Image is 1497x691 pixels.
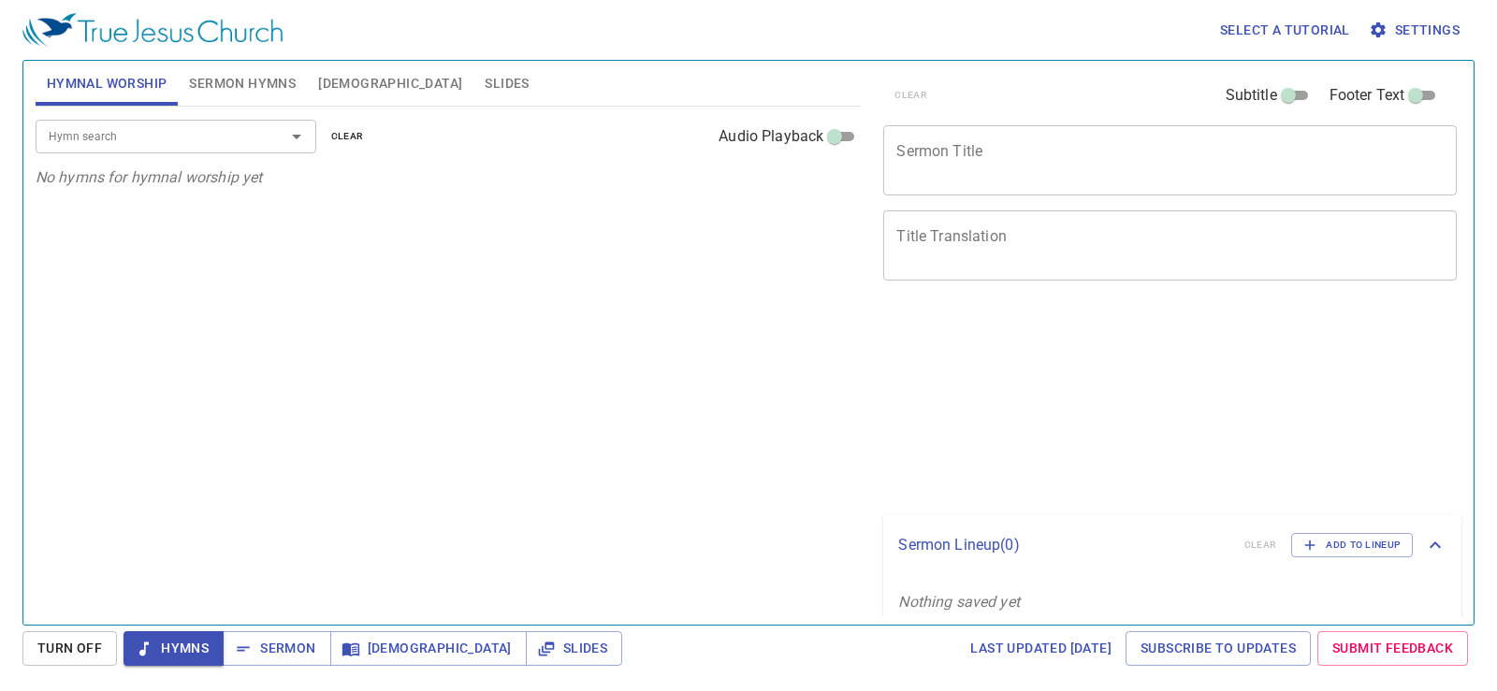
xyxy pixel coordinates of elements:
[970,637,1112,660] span: Last updated [DATE]
[22,13,283,47] img: True Jesus Church
[1141,637,1296,660] span: Subscribe to Updates
[1226,84,1277,107] span: Subtitle
[1317,631,1468,666] a: Submit Feedback
[1330,84,1405,107] span: Footer Text
[320,125,375,148] button: clear
[1373,19,1460,42] span: Settings
[345,637,512,660] span: [DEMOGRAPHIC_DATA]
[330,631,527,666] button: [DEMOGRAPHIC_DATA]
[1332,637,1453,660] span: Submit Feedback
[1220,19,1350,42] span: Select a tutorial
[1365,13,1467,48] button: Settings
[719,125,823,148] span: Audio Playback
[189,72,296,95] span: Sermon Hymns
[1303,537,1401,554] span: Add to Lineup
[1213,13,1358,48] button: Select a tutorial
[37,637,102,660] span: Turn Off
[238,637,315,660] span: Sermon
[876,300,1344,508] iframe: from-child
[1126,631,1311,666] a: Subscribe to Updates
[1291,533,1413,557] button: Add to Lineup
[124,631,224,666] button: Hymns
[318,72,462,95] span: [DEMOGRAPHIC_DATA]
[223,631,330,666] button: Sermon
[283,123,310,150] button: Open
[898,534,1228,556] p: Sermon Lineup ( 0 )
[526,631,622,666] button: Slides
[883,514,1461,576] div: Sermon Lineup(0)clearAdd to Lineup
[36,168,263,186] i: No hymns for hymnal worship yet
[963,631,1119,666] a: Last updated [DATE]
[138,637,209,660] span: Hymns
[47,72,167,95] span: Hymnal Worship
[898,593,1020,611] i: Nothing saved yet
[485,72,529,95] span: Slides
[541,637,607,660] span: Slides
[331,128,364,145] span: clear
[22,631,117,666] button: Turn Off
